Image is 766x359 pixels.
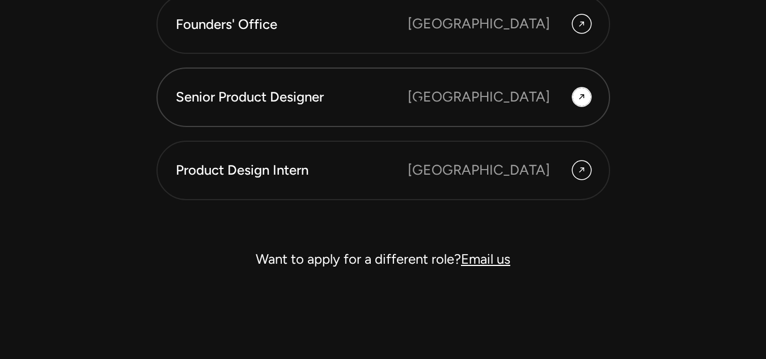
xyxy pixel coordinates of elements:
[408,160,550,181] div: [GEOGRAPHIC_DATA]
[461,251,510,267] a: Email us
[156,67,610,127] a: Senior Product Designer [GEOGRAPHIC_DATA]
[156,246,610,273] div: Want to apply for a different role?
[176,87,408,107] div: Senior Product Designer
[156,141,610,200] a: Product Design Intern [GEOGRAPHIC_DATA]
[176,161,408,180] div: Product Design Intern
[408,87,550,108] div: [GEOGRAPHIC_DATA]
